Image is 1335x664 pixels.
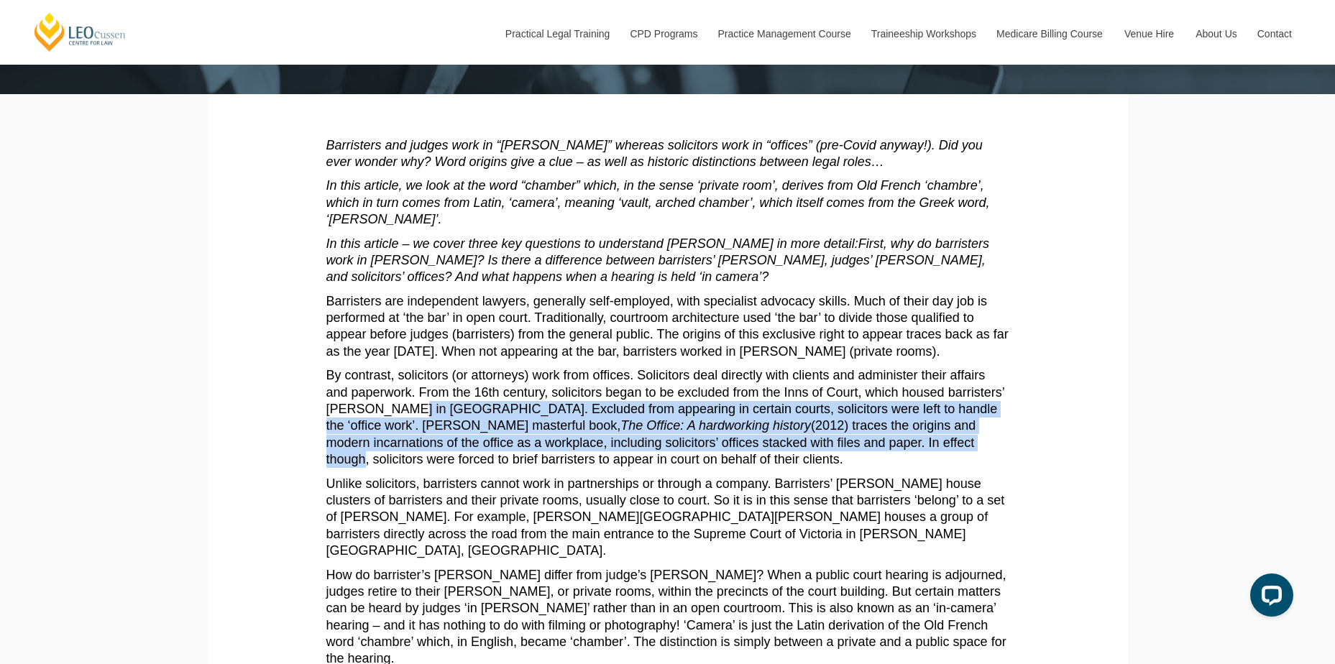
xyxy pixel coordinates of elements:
[620,418,811,433] em: The Office: A hardworking history
[1114,3,1185,65] a: Venue Hire
[495,3,620,65] a: Practical Legal Training
[326,178,990,226] em: In this article, we look at the word “chamber” which, in the sense ‘private room’, derives from O...
[1247,3,1303,65] a: Contact
[326,476,1009,560] p: Unlike solicitors, barristers cannot work in partnerships or through a company. Barristers’ [PERS...
[326,293,1009,361] p: Barristers are independent lawyers, generally self-employed, with specialist advocacy skills. Muc...
[619,3,707,65] a: CPD Programs
[32,11,128,52] a: [PERSON_NAME] Centre for Law
[707,3,861,65] a: Practice Management Course
[326,138,983,169] em: Barristers and judges work in “[PERSON_NAME]” whereas solicitors work in “offices” (pre-Covid any...
[861,3,986,65] a: Traineeship Workshops
[326,367,1009,468] p: By contrast, solicitors (or attorneys) work from offices. Solicitors deal directly with clients a...
[1185,3,1247,65] a: About Us
[326,236,858,251] em: In this article – we cover three key questions to understand [PERSON_NAME] in more detail:
[986,3,1114,65] a: Medicare Billing Course
[326,236,989,285] em: First, why do barristers work in [PERSON_NAME]? Is there a difference between barristers’ [PERSON...
[1239,568,1299,628] iframe: LiveChat chat widget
